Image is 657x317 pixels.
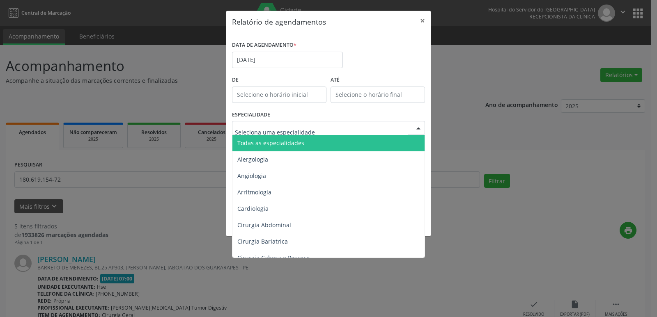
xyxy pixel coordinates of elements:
span: Alergologia [237,155,268,163]
span: Todas as especialidades [237,139,304,147]
span: Angiologia [237,172,266,180]
label: DATA DE AGENDAMENTO [232,39,296,52]
input: Selecione o horário inicial [232,87,326,103]
span: Cardiologia [237,205,269,212]
label: De [232,74,326,87]
h5: Relatório de agendamentos [232,16,326,27]
input: Selecione uma data ou intervalo [232,52,343,68]
span: Cirurgia Cabeça e Pescoço [237,254,310,262]
input: Seleciona uma especialidade [235,124,408,140]
span: Cirurgia Bariatrica [237,237,288,245]
span: Cirurgia Abdominal [237,221,291,229]
input: Selecione o horário final [331,87,425,103]
button: Close [414,11,431,31]
label: ESPECIALIDADE [232,109,270,121]
span: Arritmologia [237,188,271,196]
label: ATÉ [331,74,425,87]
